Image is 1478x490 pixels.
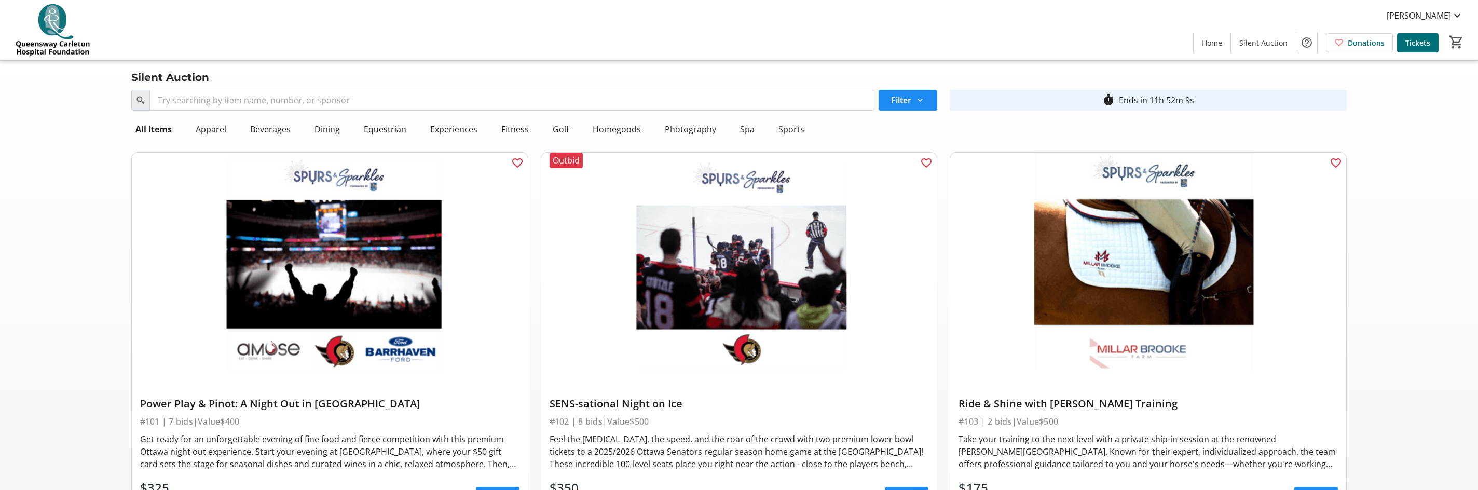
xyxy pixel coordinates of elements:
[550,153,583,168] div: Outbid
[140,398,519,410] div: Power Play & Pinot: A Night Out in [GEOGRAPHIC_DATA]
[1231,33,1296,52] a: Silent Auction
[1296,32,1317,53] button: Help
[1405,37,1430,48] span: Tickets
[191,119,230,140] div: Apparel
[550,414,929,429] div: #102 | 8 bids | Value $500
[6,4,99,56] img: QCH Foundation's Logo
[774,119,809,140] div: Sports
[1239,37,1288,48] span: Silent Auction
[879,90,937,111] button: Filter
[661,119,720,140] div: Photography
[149,90,875,111] input: Try searching by item name, number, or sponsor
[360,119,410,140] div: Equestrian
[550,398,929,410] div: SENS-sational Night on Ice
[131,119,176,140] div: All Items
[736,119,759,140] div: Spa
[132,153,528,375] img: Power Play & Pinot: A Night Out in Ottawa
[1378,7,1472,24] button: [PERSON_NAME]
[1326,33,1393,52] a: Donations
[246,119,295,140] div: Beverages
[1102,94,1115,106] mat-icon: timer_outline
[891,94,911,106] span: Filter
[1348,37,1385,48] span: Donations
[1202,37,1222,48] span: Home
[497,119,533,140] div: Fitness
[140,433,519,470] div: Get ready for an unforgettable evening of fine food and fierce competition with this premium Otta...
[140,414,519,429] div: #101 | 7 bids | Value $400
[310,119,344,140] div: Dining
[511,157,524,169] mat-icon: favorite_outline
[1387,9,1451,22] span: [PERSON_NAME]
[1119,94,1194,106] div: Ends in 11h 52m 9s
[549,119,573,140] div: Golf
[920,157,933,169] mat-icon: favorite_outline
[1397,33,1439,52] a: Tickets
[589,119,645,140] div: Homegoods
[959,398,1338,410] div: Ride & Shine with [PERSON_NAME] Training
[959,433,1338,470] div: Take your training to the next level with a private ship-in session at the renowned [PERSON_NAME]...
[426,119,482,140] div: Experiences
[1194,33,1230,52] a: Home
[550,433,929,470] div: Feel the [MEDICAL_DATA], the speed, and the roar of the crowd with two premium lower bowl tickets...
[541,153,937,375] img: SENS-sational Night on Ice
[1447,33,1466,51] button: Cart
[125,69,215,86] div: Silent Auction
[1330,157,1342,169] mat-icon: favorite_outline
[959,414,1338,429] div: #103 | 2 bids | Value $500
[950,153,1346,375] img: Ride & Shine with Millar Brooke Training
